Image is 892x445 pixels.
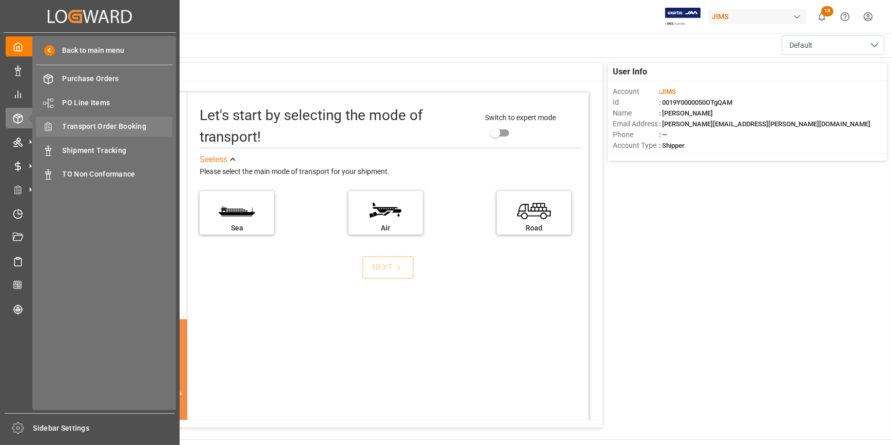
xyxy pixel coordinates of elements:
button: JIMS [708,7,810,26]
a: Transport Order Booking [36,117,172,137]
a: Shipment Tracking [36,140,172,160]
span: : 0019Y0000050OTgQAM [659,99,732,106]
div: Let's start by selecting the mode of transport! [200,105,475,148]
div: Air [354,223,418,234]
a: Document Management [6,227,174,247]
span: : Shipper [659,142,685,149]
span: Email Address [613,119,659,129]
span: Shipment Tracking [63,145,173,156]
a: Sailing Schedules [6,251,174,271]
span: Sidebar Settings [33,423,176,434]
span: 18 [821,6,833,16]
button: Help Center [833,5,857,28]
span: : [PERSON_NAME] [659,109,713,117]
span: Name [613,108,659,119]
a: My Cockpit [6,36,174,56]
a: Purchase Orders [36,69,172,89]
div: See less [200,153,227,166]
a: Timeslot Management V2 [6,203,174,223]
span: : [PERSON_NAME][EMAIL_ADDRESS][PERSON_NAME][DOMAIN_NAME] [659,120,870,128]
span: Account Type [613,140,659,151]
span: : [659,88,676,95]
span: Default [789,40,812,51]
div: Road [502,223,566,234]
span: Phone [613,129,659,140]
a: Data Management [6,60,174,80]
a: PO Line Items [36,92,172,112]
a: Tracking Shipment [6,299,174,319]
span: PO Line Items [63,98,173,108]
button: open menu [782,35,884,55]
span: Purchase Orders [63,73,173,84]
span: Account [613,86,659,97]
div: Sea [205,223,269,234]
button: NEXT [362,256,414,279]
span: TO Non Conformance [63,169,173,180]
a: CO2 Calculator [6,275,174,295]
a: My Reports [6,84,174,104]
div: NEXT [373,261,404,274]
a: TO Non Conformance [36,164,172,184]
div: Please select the main mode of transport for your shipment. [200,166,581,178]
span: JIMS [661,88,676,95]
div: JIMS [708,9,806,24]
span: Id [613,97,659,108]
span: : — [659,131,667,139]
span: Transport Order Booking [63,121,173,132]
span: User Info [613,66,647,78]
button: next slide / item [173,363,187,424]
button: show 18 new notifications [810,5,833,28]
img: Exertis%20JAM%20-%20Email%20Logo.jpg_1722504956.jpg [665,8,701,26]
span: Switch to expert mode [486,113,556,122]
span: Back to main menu [55,45,124,56]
